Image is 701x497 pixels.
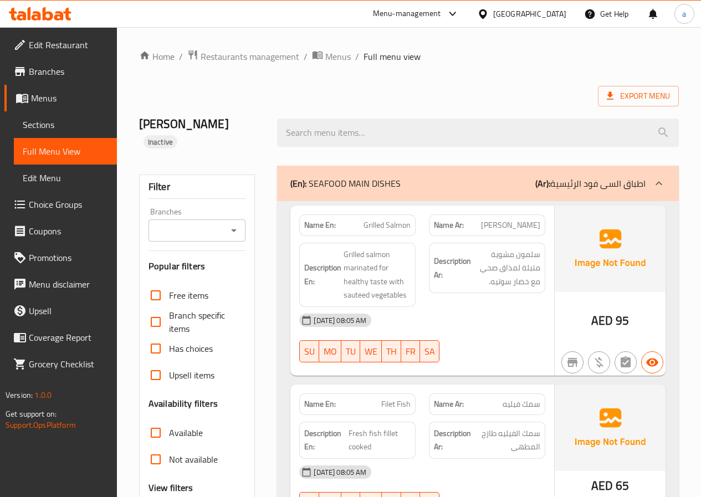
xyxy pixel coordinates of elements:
a: Coverage Report [4,324,117,351]
span: Edit Restaurant [29,38,108,52]
strong: Description Ar: [434,254,471,281]
a: Coupons [4,218,117,244]
span: Full Menu View [23,145,108,158]
a: Support.OpsPlatform [6,418,76,432]
strong: Description Ar: [434,427,471,454]
button: TH [382,340,401,362]
h3: View filters [149,481,193,494]
a: Edit Restaurant [4,32,117,58]
span: سمك الفيليه طازج المطهى [473,427,540,454]
span: 65 [616,475,629,496]
span: Promotions [29,251,108,264]
button: Not has choices [615,351,637,373]
b: (Ar): [535,175,550,192]
strong: Name Ar: [434,219,464,231]
span: Full menu view [364,50,421,63]
span: Inactive [144,137,177,147]
h3: Popular filters [149,260,246,273]
span: Get support on: [6,407,57,421]
span: 1.0.0 [34,388,52,402]
span: Menu disclaimer [29,278,108,291]
a: Edit Menu [14,165,117,191]
span: [PERSON_NAME] [481,219,540,231]
span: Menus [325,50,351,63]
span: [DATE] 08:05 AM [309,315,371,326]
span: Version: [6,388,33,402]
button: Open [226,223,242,238]
button: SA [420,340,439,362]
li: / [304,50,308,63]
span: TU [346,344,356,360]
strong: Name En: [304,398,336,410]
li: / [355,50,359,63]
span: Choice Groups [29,198,108,211]
a: Menus [312,49,351,64]
button: TU [341,340,360,362]
img: Ae5nvW7+0k+MAAAAAElFTkSuQmCC [555,385,666,471]
span: Branches [29,65,108,78]
div: Filter [149,175,246,199]
span: Grilled salmon marinated for healthy taste with sauteed vegetables [344,248,411,302]
strong: Name En: [304,219,336,231]
button: Purchased item [588,351,610,373]
span: سلمون مشوية متبلة لمذاق صحي مع خضار سوتيه. [473,248,540,289]
div: [GEOGRAPHIC_DATA] [493,8,566,20]
a: Menus [4,85,117,111]
p: SEAFOOD MAIN DISHES [290,177,401,190]
span: SA [424,344,435,360]
img: Ae5nvW7+0k+MAAAAAElFTkSuQmCC [555,206,666,292]
span: FR [406,344,416,360]
span: TH [386,344,397,360]
a: Grocery Checklist [4,351,117,377]
a: Upsell [4,298,117,324]
span: SU [304,344,315,360]
span: Coverage Report [29,331,108,344]
span: Menus [31,91,108,105]
span: Restaurants management [201,50,299,63]
div: Menu-management [373,7,441,21]
a: Choice Groups [4,191,117,218]
span: [DATE] 08:05 AM [309,467,371,478]
strong: Description En: [304,427,346,454]
a: Home [139,50,175,63]
span: Grocery Checklist [29,357,108,371]
b: (En): [290,175,306,192]
button: Not branch specific item [561,351,584,373]
span: Upsell [29,304,108,317]
input: search [277,119,679,147]
span: Export Menu [607,89,670,103]
div: Inactive [144,135,177,148]
a: Restaurants management [187,49,299,64]
button: FR [401,340,420,362]
a: Sections [14,111,117,138]
span: Has choices [169,342,213,355]
strong: Description En: [304,261,341,288]
a: Menu disclaimer [4,271,117,298]
div: (En): SEAFOOD MAIN DISHES(Ar):اطباق السى فود الرئيسية [277,166,679,201]
li: / [179,50,183,63]
button: SU [299,340,319,362]
button: Available [641,351,663,373]
span: Not available [169,453,218,466]
nav: breadcrumb [139,49,679,64]
span: AED [591,310,613,331]
span: Coupons [29,224,108,238]
span: سمك فيليه [503,398,540,410]
a: Branches [4,58,117,85]
button: MO [319,340,341,362]
h2: [PERSON_NAME] [139,116,264,149]
a: Full Menu View [14,138,117,165]
button: WE [360,340,382,362]
span: Edit Menu [23,171,108,185]
span: a [682,8,686,20]
span: WE [365,344,377,360]
span: Free items [169,289,208,302]
span: Branch specific items [169,309,237,335]
span: Filet Fish [381,398,411,410]
a: Promotions [4,244,117,271]
span: Export Menu [598,86,679,106]
span: Upsell items [169,368,214,382]
span: Fresh fish fillet cooked [349,427,411,454]
span: Grilled Salmon [364,219,411,231]
h3: Availability filters [149,397,218,410]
